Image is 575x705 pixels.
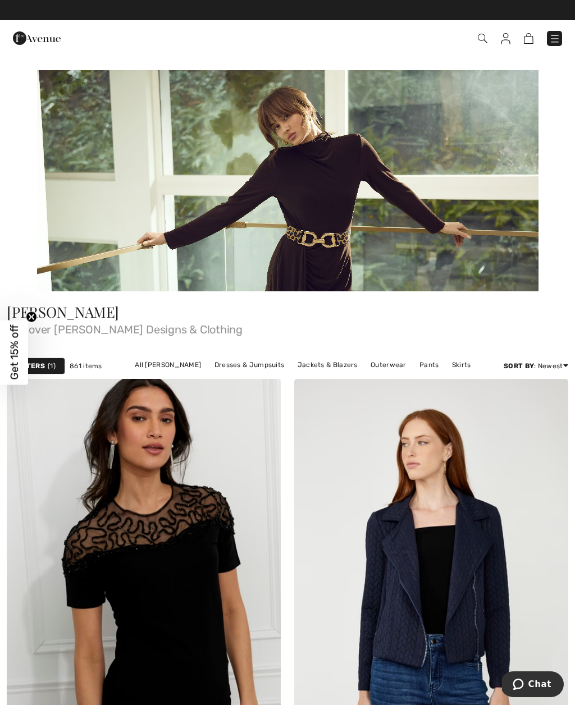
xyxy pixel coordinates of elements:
[129,358,207,372] a: All [PERSON_NAME]
[7,319,568,335] span: Discover [PERSON_NAME] Designs & Clothing
[502,671,564,699] iframe: Opens a widget where you can chat to one of our agents
[333,372,359,387] a: Tops
[446,358,477,372] a: Skirts
[8,325,21,380] span: Get 15% off
[549,33,560,44] img: Menu
[478,34,487,43] img: Search
[70,361,102,371] span: 861 items
[7,302,119,322] span: [PERSON_NAME]
[501,33,510,44] img: My Info
[13,32,61,43] a: 1ère Avenue
[365,358,412,372] a: Outerwear
[26,312,37,323] button: Close teaser
[247,372,331,387] a: Sweaters & Cardigans
[13,27,61,49] img: 1ère Avenue
[16,361,45,371] strong: Filters
[48,361,56,371] span: 1
[504,361,568,371] div: : Newest
[414,358,445,372] a: Pants
[37,68,539,291] img: Frank Lyman - Canada | Shop Frank Lyman Clothing Online at 1ère Avenue
[292,358,363,372] a: Jackets & Blazers
[524,33,533,44] img: Shopping Bag
[209,358,290,372] a: Dresses & Jumpsuits
[504,362,534,370] strong: Sort By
